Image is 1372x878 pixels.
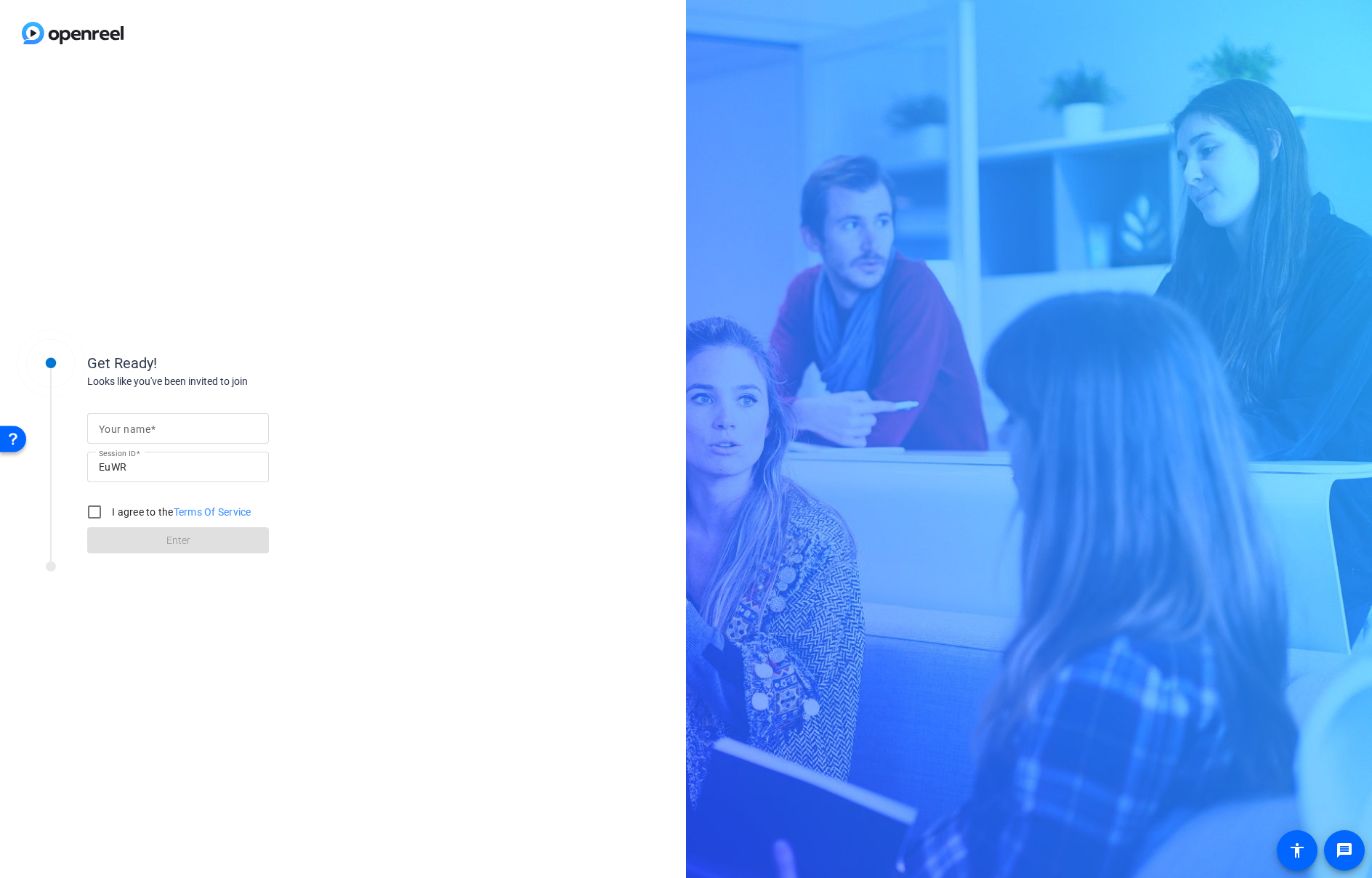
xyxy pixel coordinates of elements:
[87,374,378,389] div: Looks like you've been invited to join
[174,506,251,518] a: Terms Of Service
[87,352,378,374] div: Get Ready!
[109,505,251,519] label: I agree to the
[1336,842,1353,859] mat-icon: message
[1288,842,1306,859] mat-icon: accessibility
[99,423,150,435] mat-label: Your name
[99,449,136,458] mat-label: Session ID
